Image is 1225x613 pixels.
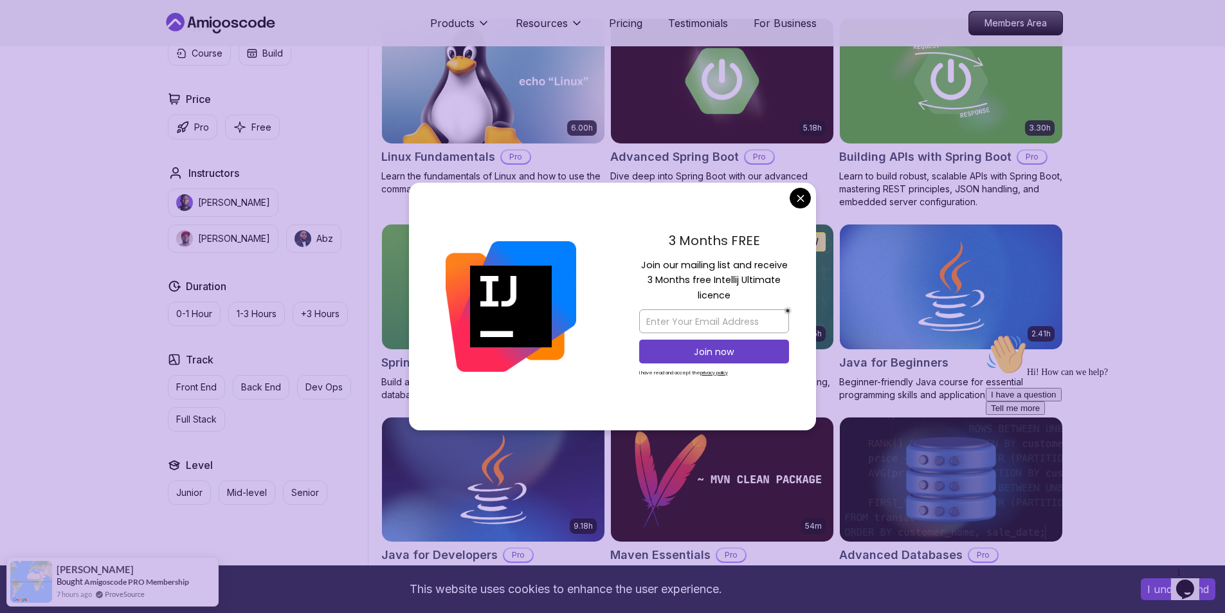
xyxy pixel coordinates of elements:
[1018,151,1046,163] p: Pro
[745,151,774,163] p: Pro
[219,480,275,505] button: Mid-level
[381,224,605,401] a: Spring Boot for Beginners card1.67hNEWSpring Boot for BeginnersBuild a CRUD API with Spring Boot ...
[610,546,711,564] h2: Maven Essentials
[168,302,221,326] button: 0-1 Hour
[10,575,1121,603] div: This website uses cookies to enhance the user experience.
[176,381,217,394] p: Front End
[57,589,92,599] span: 7 hours ago
[168,407,225,432] button: Full Stack
[176,413,217,426] p: Full Stack
[840,417,1062,542] img: Advanced Databases card
[839,546,963,564] h2: Advanced Databases
[969,549,997,562] p: Pro
[316,232,333,245] p: Abz
[717,549,745,562] p: Pro
[297,375,351,399] button: Dev Ops
[611,19,833,143] img: Advanced Spring Boot card
[610,148,739,166] h2: Advanced Spring Boot
[381,354,529,372] h2: Spring Boot for Beginners
[192,47,222,60] p: Course
[176,230,193,247] img: instructor img
[840,224,1062,349] img: Java for Beginners card
[516,15,583,41] button: Resources
[186,457,213,473] h2: Level
[839,18,1063,208] a: Building APIs with Spring Boot card3.30hBuilding APIs with Spring BootProLearn to build robust, s...
[381,417,605,594] a: Java for Developers card9.18hJava for DevelopersProLearn advanced Java concepts to build scalable...
[57,576,83,587] span: Bought
[382,417,604,542] img: Java for Developers card
[227,486,267,499] p: Mid-level
[382,19,604,143] img: Linux Fundamentals card
[574,521,593,531] p: 9.18h
[382,224,604,349] img: Spring Boot for Beginners card
[381,170,605,196] p: Learn the fundamentals of Linux and how to use the command line
[1029,123,1051,133] p: 3.30h
[840,19,1062,143] img: Building APIs with Spring Boot card
[228,302,285,326] button: 1-3 Hours
[225,114,280,140] button: Free
[381,546,498,564] h2: Java for Developers
[237,307,277,320] p: 1-3 Hours
[295,230,311,247] img: instructor img
[969,12,1062,35] p: Members Area
[194,121,209,134] p: Pro
[301,307,340,320] p: +3 Hours
[839,224,1063,401] a: Java for Beginners card2.41hJava for BeginnersBeginner-friendly Java course for essential program...
[168,224,278,253] button: instructor img[PERSON_NAME]
[430,15,490,41] button: Products
[839,354,948,372] h2: Java for Beginners
[430,15,475,31] p: Products
[610,417,834,594] a: Maven Essentials card54mMaven EssentialsProLearn how to use Maven to build and manage your Java p...
[305,381,343,394] p: Dev Ops
[286,224,341,253] button: instructor imgAbz
[168,480,211,505] button: Junior
[504,549,532,562] p: Pro
[803,123,822,133] p: 5.18h
[283,480,327,505] button: Senior
[293,302,348,326] button: +3 Hours
[609,15,642,31] a: Pricing
[168,375,225,399] button: Front End
[839,170,1063,208] p: Learn to build robust, scalable APIs with Spring Boot, mastering REST principles, JSON handling, ...
[176,194,193,211] img: instructor img
[168,114,217,140] button: Pro
[5,73,64,86] button: Tell me more
[502,151,530,163] p: Pro
[5,39,127,48] span: Hi! How can we help?
[516,15,568,31] p: Resources
[668,15,728,31] a: Testimonials
[839,376,1063,401] p: Beginner-friendly Java course for essential programming skills and application development
[188,165,239,181] h2: Instructors
[381,148,495,166] h2: Linux Fundamentals
[968,11,1063,35] a: Members Area
[176,307,212,320] p: 0-1 Hour
[381,18,605,196] a: Linux Fundamentals card6.00hLinux FundamentalsProLearn the fundamentals of Linux and how to use t...
[186,352,213,367] h2: Track
[610,170,834,208] p: Dive deep into Spring Boot with our advanced course, designed to take your skills from intermedia...
[105,589,145,599] a: ProveSource
[1171,562,1212,600] iframe: chat widget
[754,15,817,31] a: For Business
[1141,578,1215,600] button: Accept cookies
[198,232,270,245] p: [PERSON_NAME]
[176,486,203,499] p: Junior
[571,123,593,133] p: 6.00h
[168,188,278,217] button: instructor img[PERSON_NAME]
[186,91,211,107] h2: Price
[251,121,271,134] p: Free
[84,577,189,587] a: Amigoscode PRO Membership
[198,196,270,209] p: [PERSON_NAME]
[233,375,289,399] button: Back End
[5,5,46,46] img: :wave:
[186,279,226,294] h2: Duration
[611,417,833,542] img: Maven Essentials card
[981,329,1212,555] iframe: chat widget
[168,41,231,66] button: Course
[291,486,319,499] p: Senior
[5,5,237,86] div: 👋Hi! How can we help?I have a questionTell me more
[805,521,822,531] p: 54m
